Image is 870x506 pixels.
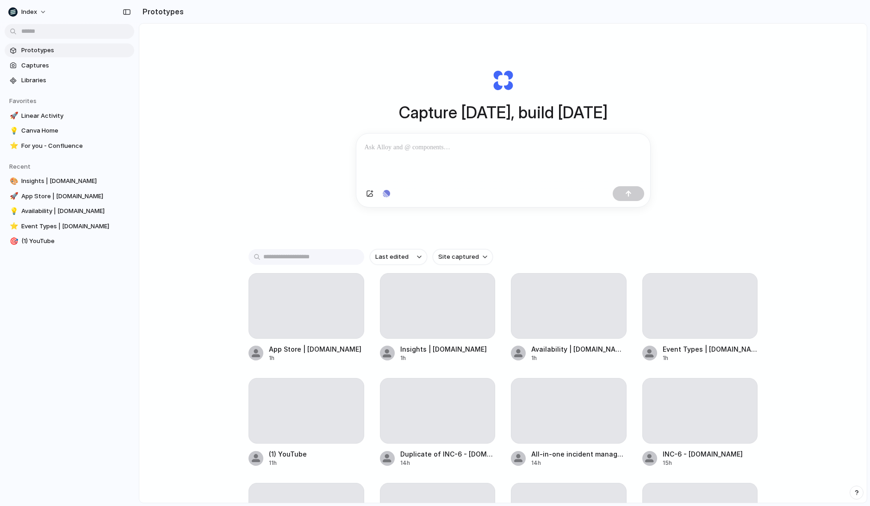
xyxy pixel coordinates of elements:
button: Index [5,5,51,19]
a: Duplicate of INC-6 - [DOMAIN_NAME]14h [380,378,496,467]
button: ⭐ [8,141,18,151]
a: (1) YouTube11h [249,378,364,467]
div: 14h [531,459,627,467]
a: INC-6 - [DOMAIN_NAME]15h [642,378,758,467]
a: Captures [5,59,134,73]
a: 💡Availability | [DOMAIN_NAME] [5,204,134,218]
div: Insights | [DOMAIN_NAME] [400,344,487,354]
span: Linear Activity [21,111,130,121]
span: Last edited [375,252,409,262]
div: (1) YouTube [269,449,307,459]
a: ⭐For you - Confluence [5,139,134,153]
div: 14h [400,459,496,467]
span: Recent [9,163,31,170]
div: 🚀 [10,191,16,201]
a: 🎨Insights | [DOMAIN_NAME] [5,174,134,188]
button: ⭐ [8,222,18,231]
div: 1h [400,354,487,362]
div: Availability | [DOMAIN_NAME] [531,344,627,354]
button: 🚀 [8,111,18,121]
button: 🎯 [8,237,18,246]
div: ⭐ [10,140,16,151]
div: 🎨 [10,176,16,187]
span: App Store | [DOMAIN_NAME] [21,192,130,201]
a: Event Types | [DOMAIN_NAME]1h [642,273,758,362]
span: Prototypes [21,46,130,55]
a: 🚀Linear Activity [5,109,134,123]
div: 1h [531,354,627,362]
div: 🚀 [10,110,16,121]
div: 🎯 [10,236,16,247]
a: Prototypes [5,43,134,57]
button: 💡 [8,126,18,135]
div: 1h [269,354,361,362]
div: 11h [269,459,307,467]
span: Site captured [438,252,479,262]
a: 🚀App Store | [DOMAIN_NAME] [5,189,134,203]
div: 💡 [10,126,16,136]
button: 🎨 [8,177,18,186]
span: For you - Confluence [21,141,130,151]
h2: Prototypes [139,6,184,17]
div: Duplicate of INC-6 - [DOMAIN_NAME] [400,449,496,459]
span: Insights | [DOMAIN_NAME] [21,177,130,186]
span: Favorites [9,97,37,104]
button: Site captured [433,249,493,265]
span: Availability | [DOMAIN_NAME] [21,207,130,216]
span: Index [21,7,37,17]
div: 15h [663,459,743,467]
a: 💡Canva Home [5,124,134,138]
span: Canva Home [21,126,130,135]
a: Availability | [DOMAIN_NAME]1h [511,273,627,362]
div: 💡 [10,206,16,217]
div: All-in-one incident management platform | [DOMAIN_NAME] [531,449,627,459]
button: 🚀 [8,192,18,201]
div: INC-6 - [DOMAIN_NAME] [663,449,743,459]
div: App Store | [DOMAIN_NAME] [269,344,361,354]
div: Event Types | [DOMAIN_NAME] [663,344,758,354]
span: (1) YouTube [21,237,130,246]
button: 💡 [8,207,18,216]
a: App Store | [DOMAIN_NAME]1h [249,273,364,362]
span: Captures [21,61,130,70]
div: 1h [663,354,758,362]
div: ⭐ [10,221,16,232]
a: All-in-one incident management platform | [DOMAIN_NAME]14h [511,378,627,467]
span: Libraries [21,76,130,85]
a: Libraries [5,73,134,87]
a: Insights | [DOMAIN_NAME]1h [380,273,496,362]
span: Event Types | [DOMAIN_NAME] [21,222,130,231]
a: 🎯(1) YouTube [5,234,134,248]
a: ⭐Event Types | [DOMAIN_NAME] [5,219,134,233]
button: Last edited [370,249,427,265]
h1: Capture [DATE], build [DATE] [399,100,608,125]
